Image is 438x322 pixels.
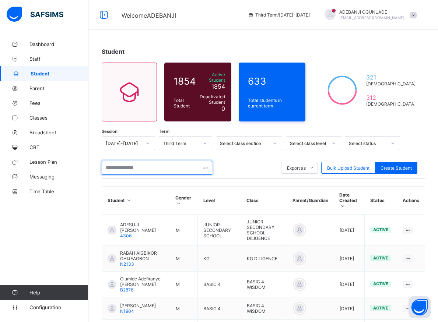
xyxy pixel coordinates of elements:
span: active [373,281,388,286]
span: Student [31,71,88,77]
span: Olumide Adefiranye [PERSON_NAME] [120,276,164,287]
th: Class [241,187,287,215]
span: N1904 [120,308,134,314]
td: M [170,246,197,272]
i: Sort in Ascending Order [339,203,346,209]
i: Sort in Ascending Order [126,198,132,203]
th: Gender [170,187,197,215]
span: Help [29,290,88,296]
td: M [170,272,197,297]
div: [DATE]-[DATE] [106,141,141,146]
span: Active Student [200,72,225,83]
span: Configuration [29,304,88,310]
th: Status [365,187,397,215]
td: BASIC 4 [198,272,241,297]
span: 633 [248,75,297,87]
span: Create Student [381,165,412,171]
span: Student [102,48,125,55]
span: Bulk Upload Student [327,165,369,171]
i: Sort in Ascending Order [175,201,182,206]
span: N2133 [120,261,134,267]
th: Student [102,187,170,215]
span: [EMAIL_ADDRESS][DOMAIN_NAME] [339,15,404,20]
div: ADEBANJIOGUNLADE [317,9,420,21]
span: session/term information [248,12,310,18]
span: Session [102,129,118,134]
td: M [170,297,197,320]
span: Dashboard [29,41,88,47]
span: Total students in current term [248,98,297,109]
td: M [170,215,197,246]
span: Term [159,129,169,134]
td: [DATE] [334,215,365,246]
span: [DEMOGRAPHIC_DATA] [366,101,416,107]
td: JUNIOR SECONDARY SCHOOL DILIGENCE [241,215,287,246]
td: BASIC 4 WISDOM [241,272,287,297]
td: BASIC 4 [198,297,241,320]
span: Broadsheet [29,130,88,135]
span: ADESUJI [PERSON_NAME] [120,222,164,233]
button: Open asap [409,296,431,318]
span: Staff [29,56,88,62]
div: Select class level [290,141,327,146]
div: Third Term [163,141,199,146]
td: KG [198,246,241,272]
span: Export as [287,165,306,171]
span: active [373,305,388,311]
span: Welcome ADEBANJI [122,12,176,19]
div: Total Student [172,96,198,110]
td: KG DILIGENCE [241,246,287,272]
div: Select class section [220,141,269,146]
span: 1854 [211,83,225,90]
span: 321 [366,74,416,81]
span: Classes [29,115,88,121]
span: active [373,255,388,261]
span: Parent [29,85,88,91]
img: safsims [7,7,63,22]
th: Actions [397,187,425,215]
span: Time Table [29,188,88,194]
span: CBT [29,144,88,150]
span: Fees [29,100,88,106]
span: ADEBANJI OGUNLADE [339,9,404,15]
span: 1854 [174,75,196,87]
td: JUNIOR SECONDARY SCHOOL [198,215,241,246]
div: Select status [349,141,386,146]
span: 0 [221,105,225,112]
th: Level [198,187,241,215]
td: [DATE] [334,297,365,320]
span: Lesson Plan [29,159,88,165]
span: [PERSON_NAME] [120,303,156,308]
span: B2876 [120,287,133,293]
span: Deactivated Student [200,94,225,105]
th: Parent/Guardian [287,187,334,215]
th: Date Created [334,187,365,215]
span: [DEMOGRAPHIC_DATA] [366,81,416,86]
span: active [373,227,388,232]
span: 312 [366,94,416,101]
td: [DATE] [334,272,365,297]
td: [DATE] [334,246,365,272]
td: BASIC 4 WISDOM [241,297,287,320]
span: 4306 [120,233,132,238]
span: RABAH AIGBIKOR OHIJEAGBON [120,250,164,261]
span: Messaging [29,174,88,180]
